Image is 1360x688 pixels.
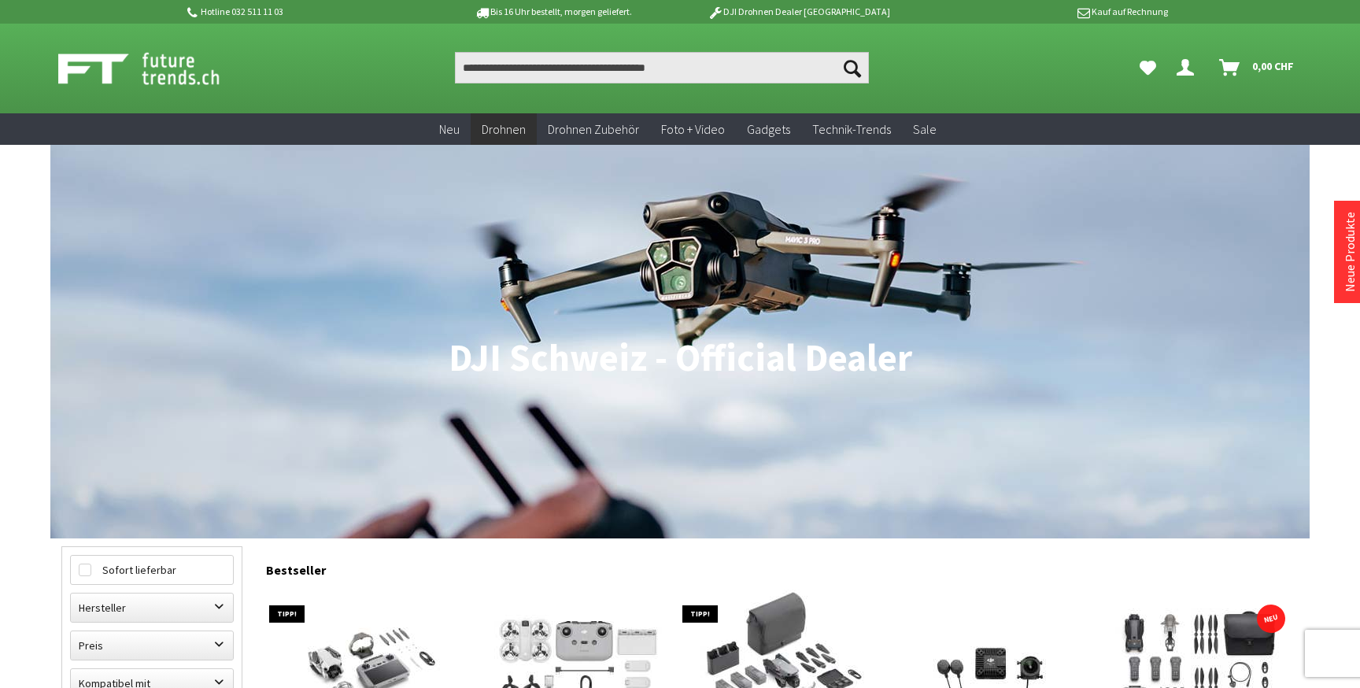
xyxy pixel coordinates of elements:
[736,113,801,146] a: Gadgets
[537,113,650,146] a: Drohnen Zubehör
[428,113,471,146] a: Neu
[471,113,537,146] a: Drohnen
[58,49,254,88] img: Shop Futuretrends - zur Startseite wechseln
[812,121,891,137] span: Technik-Trends
[430,2,675,21] p: Bis 16 Uhr bestellt, morgen geliefert.
[71,631,233,660] label: Preis
[71,556,233,584] label: Sofort lieferbar
[455,52,869,83] input: Produkt, Marke, Kategorie, EAN, Artikelnummer…
[482,121,526,137] span: Drohnen
[836,52,869,83] button: Suchen
[1252,54,1294,79] span: 0,00 CHF
[548,121,639,137] span: Drohnen Zubehör
[61,338,1299,378] h1: DJI Schweiz - Official Dealer
[801,113,902,146] a: Technik-Trends
[1170,52,1207,83] a: Dein Konto
[676,2,922,21] p: DJI Drohnen Dealer [GEOGRAPHIC_DATA]
[747,121,790,137] span: Gadgets
[1132,52,1164,83] a: Meine Favoriten
[266,546,1299,586] div: Bestseller
[1342,212,1358,292] a: Neue Produkte
[184,2,430,21] p: Hotline 032 511 11 03
[661,121,725,137] span: Foto + Video
[439,121,460,137] span: Neu
[913,121,937,137] span: Sale
[650,113,736,146] a: Foto + Video
[902,113,948,146] a: Sale
[922,2,1167,21] p: Kauf auf Rechnung
[1213,52,1302,83] a: Warenkorb
[71,594,233,622] label: Hersteller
